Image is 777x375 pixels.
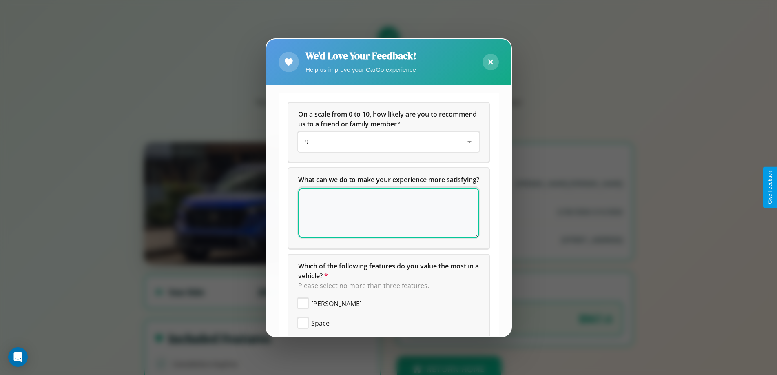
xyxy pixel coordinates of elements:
div: On a scale from 0 to 10, how likely are you to recommend us to a friend or family member? [288,103,489,162]
h2: We'd Love Your Feedback! [305,49,416,62]
span: Please select no more than three features. [298,281,429,290]
div: On a scale from 0 to 10, how likely are you to recommend us to a friend or family member? [298,132,479,152]
span: 9 [305,138,308,146]
span: Which of the following features do you value the most in a vehicle? [298,262,480,280]
div: Give Feedback [767,171,773,204]
p: Help us improve your CarGo experience [305,64,416,75]
span: What can we do to make your experience more satisfying? [298,175,479,184]
span: Space [311,318,330,328]
span: [PERSON_NAME] [311,299,362,308]
span: On a scale from 0 to 10, how likely are you to recommend us to a friend or family member? [298,110,478,129]
div: Open Intercom Messenger [8,347,28,367]
h5: On a scale from 0 to 10, how likely are you to recommend us to a friend or family member? [298,109,479,129]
